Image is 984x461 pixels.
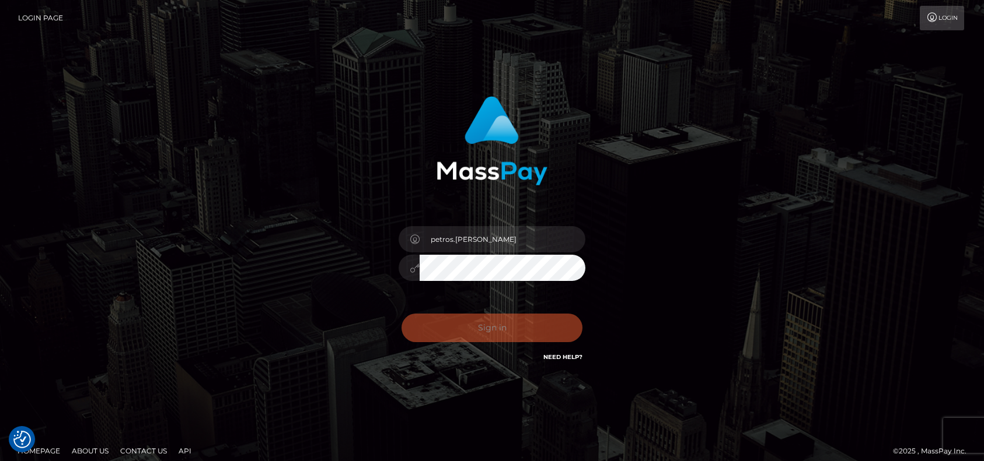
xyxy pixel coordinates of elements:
[18,6,63,30] a: Login Page
[543,353,582,361] a: Need Help?
[920,6,964,30] a: Login
[13,431,31,448] button: Consent Preferences
[420,226,585,252] input: Username...
[13,431,31,448] img: Revisit consent button
[174,442,196,460] a: API
[116,442,172,460] a: Contact Us
[13,442,65,460] a: Homepage
[437,96,547,185] img: MassPay Login
[893,445,975,458] div: © 2025 , MassPay Inc.
[67,442,113,460] a: About Us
